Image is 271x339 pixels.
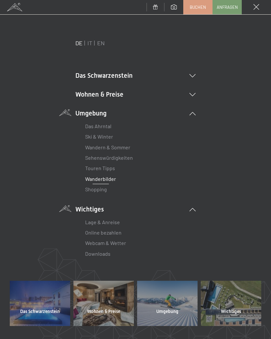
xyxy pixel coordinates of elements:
[87,39,92,47] a: IT
[135,281,199,326] a: Umgebung Alle Wanderbilder des Hotel Schwarzenstein ansehen
[184,0,212,14] a: Buchen
[75,39,83,47] a: DE
[156,308,178,315] span: Umgebung
[85,240,126,246] a: Webcam & Wetter
[85,123,111,129] a: Das Ahrntal
[85,144,130,150] a: Wandern & Sommer
[85,229,122,236] a: Online bezahlen
[85,219,120,225] a: Lage & Anreise
[85,155,133,161] a: Sehenswürdigkeiten
[85,251,110,257] a: Downloads
[97,39,105,47] a: EN
[221,308,241,315] span: Wichtiges
[72,281,135,326] a: Wohnen & Preise Alle Wanderbilder des Hotel Schwarzenstein ansehen
[199,281,263,326] a: Wichtiges Alle Wanderbilder des Hotel Schwarzenstein ansehen
[213,0,241,14] a: Anfragen
[85,165,115,171] a: Touren Tipps
[85,186,107,192] a: Shopping
[85,133,113,140] a: Ski & Winter
[85,176,116,182] a: Wanderbilder
[20,308,60,315] span: Das Schwarzenstein
[217,4,238,10] span: Anfragen
[8,281,72,326] a: Das Schwarzenstein Alle Wanderbilder des Hotel Schwarzenstein ansehen
[190,4,206,10] span: Buchen
[87,308,120,315] span: Wohnen & Preise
